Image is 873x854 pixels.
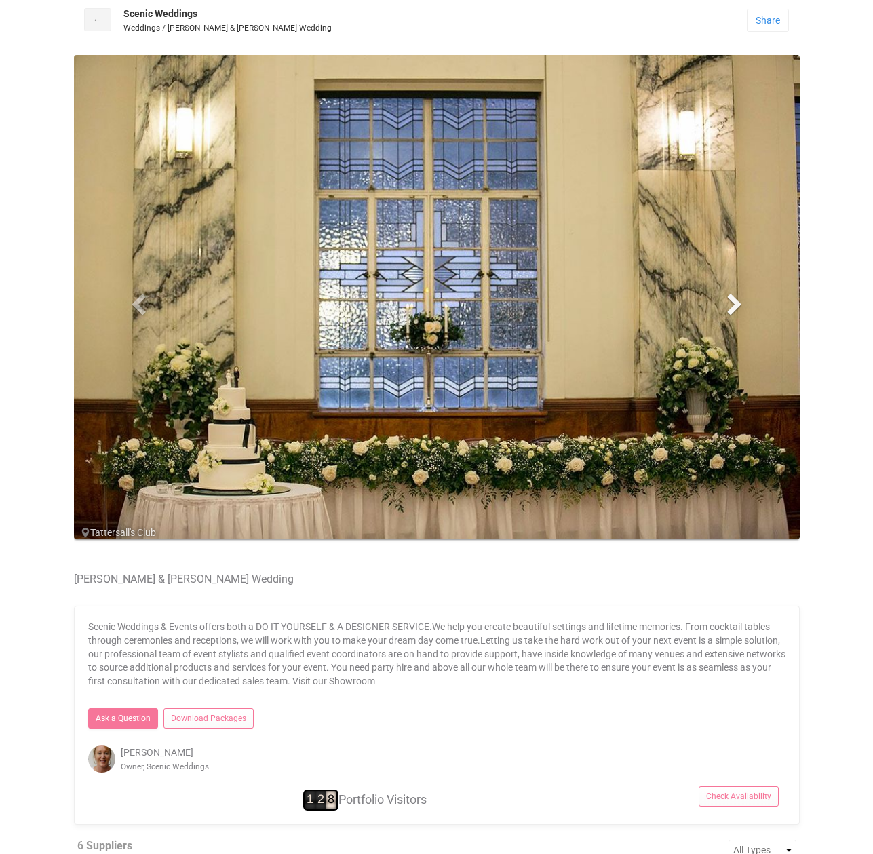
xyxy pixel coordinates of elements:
a: Ask a Question [88,708,158,729]
h4: [PERSON_NAME] & [PERSON_NAME] Wedding [74,573,800,585]
a: Download Packages [163,708,254,729]
div: Portfolio Visitors [303,790,427,811]
a: 6 Suppliers [77,839,132,852]
small: Weddings / [PERSON_NAME] & [PERSON_NAME] Wedding [123,23,332,33]
a: Check Availability [699,786,779,807]
small: Owner, Scenic Weddings [121,762,209,771]
strong: Scenic Weddings [123,8,197,19]
div: [PERSON_NAME] [78,745,796,773]
span: 8 [328,791,336,809]
a: ← [84,8,111,31]
span: 2 [317,791,326,809]
a: Share [747,9,789,32]
img: 1282.jpeg [74,55,800,539]
span: 1 [307,791,315,809]
div: Tattersall's Club [81,526,807,539]
img: open-uri20191102-4-l6xisv [88,745,115,773]
p: Scenic Weddings & Events offers both a DO IT YOURSELF & A DESIGNER SERVICE.We help you create bea... [88,620,785,688]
